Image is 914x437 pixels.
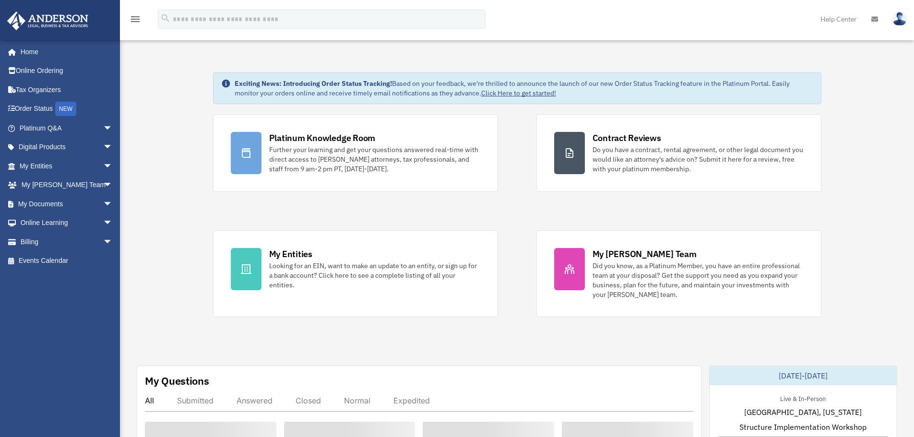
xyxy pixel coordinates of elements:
span: arrow_drop_down [103,232,122,252]
div: Answered [237,396,273,405]
span: arrow_drop_down [103,213,122,233]
span: arrow_drop_down [103,194,122,214]
a: menu [130,17,141,25]
span: arrow_drop_down [103,118,122,138]
div: Closed [296,396,321,405]
img: Anderson Advisors Platinum Portal [4,12,91,30]
span: Structure Implementation Workshop [739,421,867,433]
i: menu [130,13,141,25]
div: Live & In-Person [772,393,833,403]
a: Billingarrow_drop_down [7,232,127,251]
span: [GEOGRAPHIC_DATA], [US_STATE] [744,406,862,418]
div: Based on your feedback, we're thrilled to announce the launch of our new Order Status Tracking fe... [235,79,813,98]
a: Click Here to get started! [481,89,556,97]
img: User Pic [892,12,907,26]
a: My Entitiesarrow_drop_down [7,156,127,176]
div: [DATE]-[DATE] [710,366,897,385]
span: arrow_drop_down [103,138,122,157]
a: Online Learningarrow_drop_down [7,213,127,233]
a: Events Calendar [7,251,127,271]
a: Home [7,42,122,61]
div: Submitted [177,396,214,405]
a: My [PERSON_NAME] Team Did you know, as a Platinum Member, you have an entire professional team at... [536,230,821,317]
span: arrow_drop_down [103,176,122,195]
div: My Questions [145,374,209,388]
div: My Entities [269,248,312,260]
div: Do you have a contract, rental agreement, or other legal document you would like an attorney's ad... [593,145,804,174]
a: Order StatusNEW [7,99,127,119]
strong: Exciting News: Introducing Order Status Tracking! [235,79,392,88]
i: search [160,13,171,24]
div: Did you know, as a Platinum Member, you have an entire professional team at your disposal? Get th... [593,261,804,299]
div: Further your learning and get your questions answered real-time with direct access to [PERSON_NAM... [269,145,480,174]
a: My Documentsarrow_drop_down [7,194,127,213]
div: Contract Reviews [593,132,661,144]
div: Looking for an EIN, want to make an update to an entity, or sign up for a bank account? Click her... [269,261,480,290]
div: All [145,396,154,405]
div: Expedited [393,396,430,405]
div: Normal [344,396,370,405]
a: Digital Productsarrow_drop_down [7,138,127,157]
div: NEW [55,102,76,116]
a: Tax Organizers [7,80,127,99]
a: My [PERSON_NAME] Teamarrow_drop_down [7,176,127,195]
a: Platinum Knowledge Room Further your learning and get your questions answered real-time with dire... [213,114,498,192]
a: Contract Reviews Do you have a contract, rental agreement, or other legal document you would like... [536,114,821,192]
div: Platinum Knowledge Room [269,132,376,144]
div: My [PERSON_NAME] Team [593,248,697,260]
a: Platinum Q&Aarrow_drop_down [7,118,127,138]
a: Online Ordering [7,61,127,81]
span: arrow_drop_down [103,156,122,176]
a: My Entities Looking for an EIN, want to make an update to an entity, or sign up for a bank accoun... [213,230,498,317]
